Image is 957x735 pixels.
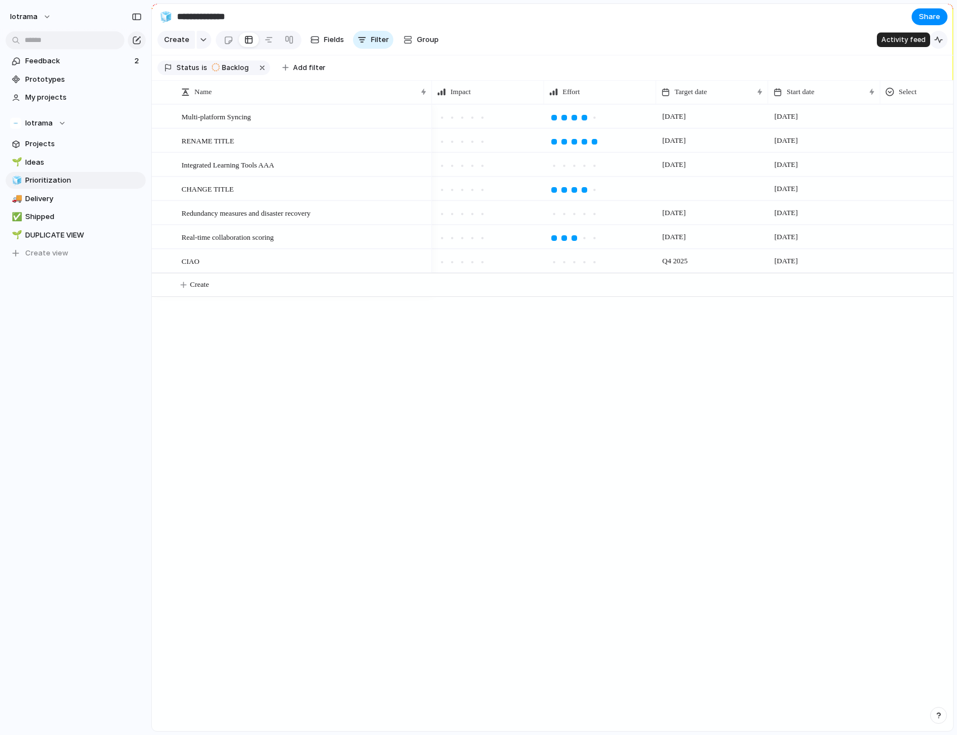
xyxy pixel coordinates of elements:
span: Integrated Learning Tools AAA [182,158,274,171]
span: Name [194,86,212,97]
div: 🚚 [12,192,20,205]
button: Group [398,31,444,49]
button: Backlog [208,62,255,74]
button: 🌱 [10,230,21,241]
a: 🧊Prioritization [6,172,146,189]
span: [DATE] [772,254,801,268]
button: Create [157,31,195,49]
button: Iotrama [6,115,146,132]
button: Fields [306,31,349,49]
button: 🧊 [157,8,175,26]
span: Ideas [25,157,142,168]
button: ✅ [10,211,21,222]
span: Add filter [293,63,326,73]
a: 🚚Delivery [6,190,146,207]
span: Impact [450,86,471,97]
span: Effort [563,86,580,97]
button: 🌱 [10,157,21,168]
span: Share [919,11,940,22]
span: Filter [371,34,389,45]
span: RENAME TITLE [182,134,234,147]
div: ✅ [12,211,20,224]
a: ✅Shipped [6,208,146,225]
div: Activity feed [877,32,930,47]
div: 🌱 [12,156,20,169]
span: Select [899,86,917,97]
button: Add filter [276,60,332,76]
span: Target date [675,86,707,97]
button: Linear [881,31,924,48]
span: Q4 2025 [659,254,690,268]
span: Multi-platform Syncing [182,110,251,123]
a: My projects [6,89,146,106]
span: Shipped [25,211,142,222]
div: 🧊 [160,9,172,24]
span: Prototypes [25,74,142,85]
span: Delivery [25,193,142,204]
span: Create [164,34,189,45]
span: Projects [25,138,142,150]
span: [DATE] [772,110,801,123]
span: CHANGE TITLE [182,182,234,195]
span: [DATE] [772,134,801,147]
span: [DATE] [659,110,689,123]
span: [DATE] [772,230,801,244]
span: Feedback [25,55,131,67]
span: 2 [134,55,141,67]
span: Create view [25,248,68,259]
button: 🚚 [10,193,21,204]
a: 🌱DUPLICATE VIEW [6,227,146,244]
span: Start date [787,86,814,97]
a: Prototypes [6,71,146,88]
span: [DATE] [772,182,801,196]
span: Iotrama [25,118,53,129]
button: Filter [353,31,393,49]
span: Backlog [222,63,249,73]
span: Fields [324,34,344,45]
span: Real-time collaboration scoring [182,230,274,243]
span: Create [190,279,209,290]
a: Projects [6,136,146,152]
span: [DATE] [772,206,801,220]
span: Redundancy measures and disaster recovery [182,206,310,219]
span: [DATE] [659,206,689,220]
a: 🌱Ideas [6,154,146,171]
span: iotrama [10,11,38,22]
span: DUPLICATE VIEW [25,230,142,241]
button: is [199,62,210,74]
button: 🧊 [10,175,21,186]
button: Share [912,8,947,25]
div: 🌱 [12,229,20,241]
a: Feedback2 [6,53,146,69]
span: [DATE] [659,230,689,244]
span: Status [176,63,199,73]
span: My projects [25,92,142,103]
span: is [202,63,207,73]
button: iotrama [5,8,57,26]
button: Create view [6,245,146,262]
span: Group [417,34,439,45]
span: Prioritization [25,175,142,186]
span: CIAO [182,254,199,267]
span: [DATE] [659,158,689,171]
span: [DATE] [659,134,689,147]
span: [DATE] [772,158,801,171]
div: 🧊 [12,174,20,187]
